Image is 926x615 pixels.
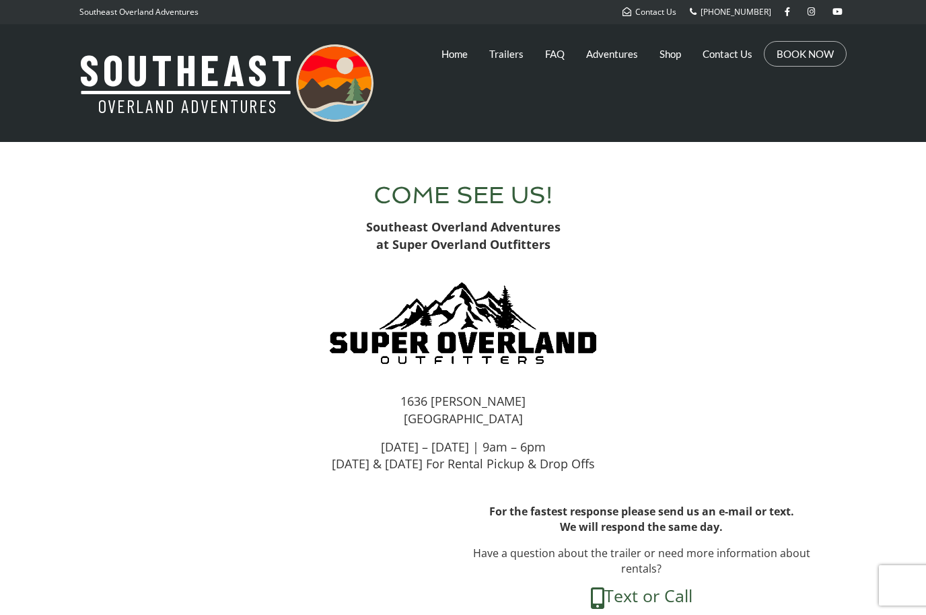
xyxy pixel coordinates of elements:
[470,587,813,608] h4: Text or Call
[777,47,834,61] a: BOOK NOW
[366,219,561,235] strong: Southeast Overland Adventures
[489,504,794,534] span: For the fastest response please send us an e-mail or text. We will respond the same day.
[373,181,553,209] span: COME SEE US!
[441,37,468,71] a: Home
[106,439,820,473] p: [DATE] – [DATE] | 9am – 6pm [DATE] & [DATE] For Rental Pickup & Drop Offs
[591,587,604,609] img: mobile-alt-solid-green.svg
[660,37,681,71] a: Shop
[79,44,373,122] img: Southeast Overland Adventures
[545,37,565,71] a: FAQ
[376,236,550,252] strong: at Super Overland Outfitters
[701,6,771,17] span: [PHONE_NUMBER]
[622,6,676,17] a: Contact Us
[470,546,813,577] p: Have a question about the trailer or need more information about rentals?
[79,3,199,21] p: Southeast Overland Adventures
[489,37,524,71] a: Trailers
[328,281,598,366] img: super-overland-outfitters-logo
[703,37,752,71] a: Contact Us
[586,37,638,71] a: Adventures
[690,6,771,17] a: [PHONE_NUMBER]
[106,393,820,427] p: 1636 [PERSON_NAME] [GEOGRAPHIC_DATA]
[635,6,676,17] span: Contact Us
